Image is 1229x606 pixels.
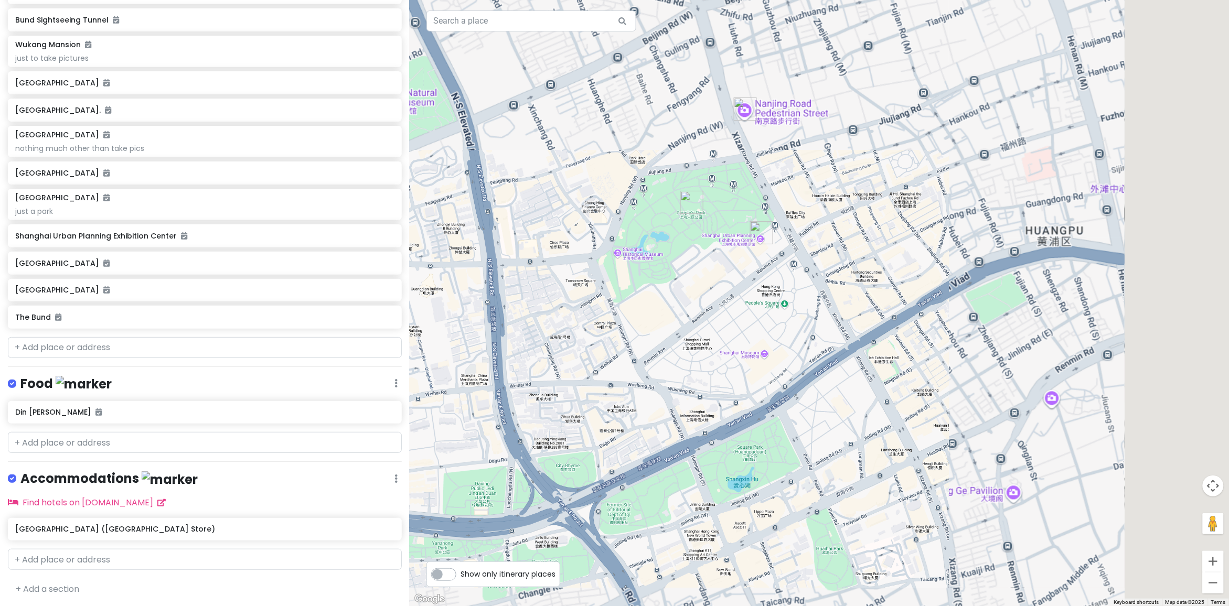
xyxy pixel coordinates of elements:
button: Keyboard shortcuts [1114,599,1159,606]
i: Added to itinerary [55,313,61,321]
h6: [GEOGRAPHIC_DATA] [15,168,394,178]
div: nothing much other than take pics [15,144,394,153]
h6: The Bund [15,312,394,322]
h6: Wukang Mansion [15,40,91,49]
a: Find hotels on [DOMAIN_NAME] [8,496,166,508]
h6: [GEOGRAPHIC_DATA] ([GEOGRAPHIC_DATA] Store) [15,524,394,534]
h6: [GEOGRAPHIC_DATA] [15,258,394,268]
a: + Add a section [16,583,79,595]
i: Added to itinerary [103,169,110,177]
div: People's Park [680,191,703,214]
i: Added to itinerary [95,408,102,416]
a: Open this area in Google Maps (opens a new window) [412,592,447,606]
h6: [GEOGRAPHIC_DATA]. [15,105,394,115]
i: Added to itinerary [113,16,119,24]
h4: Food [20,375,112,393]
i: Added to itinerary [103,131,110,138]
span: Map data ©2025 [1166,599,1205,605]
div: just to take pictures [15,53,394,63]
i: Added to itinerary [103,194,110,201]
input: + Add place or address [8,337,402,358]
a: Terms (opens in new tab) [1211,599,1226,605]
h6: Shanghai Urban Planning Exhibition Center [15,231,394,241]
i: Added to itinerary [103,286,110,294]
i: Added to itinerary [85,41,91,48]
i: Added to itinerary [103,79,110,86]
button: Map camera controls [1203,475,1224,496]
h4: Accommodations [20,470,198,488]
div: just a park [15,207,394,216]
input: + Add place or address [8,432,402,453]
div: Nanjing Road Pedestrian Street [734,98,757,121]
i: Added to itinerary [103,259,110,267]
img: marker [142,471,198,488]
div: Shanghai Urban Planning Exhibition Center [750,221,773,244]
h6: Din [PERSON_NAME] [15,407,394,417]
i: Added to itinerary [105,106,111,114]
h6: [GEOGRAPHIC_DATA] [15,78,394,88]
button: Zoom out [1203,572,1224,593]
input: Search a place [426,10,636,31]
button: Zoom in [1203,551,1224,572]
h6: [GEOGRAPHIC_DATA] [15,130,110,139]
input: + Add place or address [8,549,402,570]
h6: [GEOGRAPHIC_DATA] [15,285,394,295]
h6: Bund Sightseeing Tunnel [15,15,394,25]
button: Drag Pegman onto the map to open Street View [1203,513,1224,534]
img: marker [56,376,112,392]
h6: [GEOGRAPHIC_DATA] [15,193,110,202]
span: Show only itinerary places [461,568,555,580]
i: Added to itinerary [181,232,187,240]
img: Google [412,592,447,606]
